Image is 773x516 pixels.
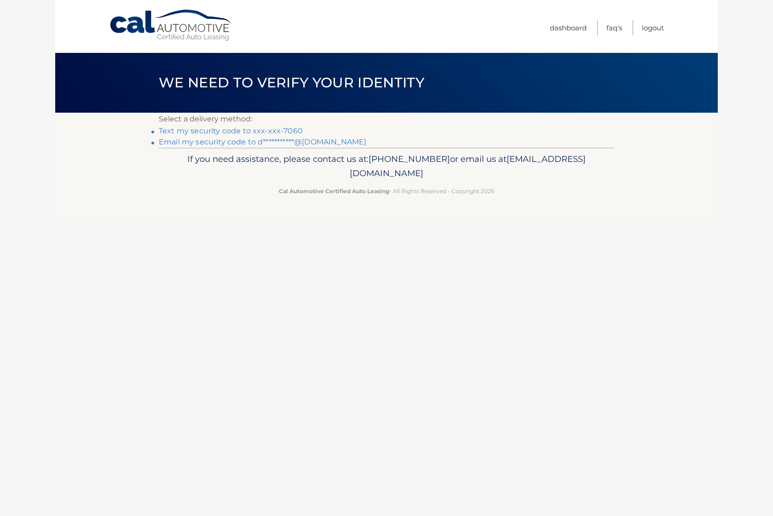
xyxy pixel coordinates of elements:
p: - All Rights Reserved - Copyright 2025 [165,186,608,196]
span: We need to verify your identity [159,74,424,91]
p: If you need assistance, please contact us at: or email us at [165,152,608,181]
a: Logout [642,20,664,35]
a: Cal Automotive [109,9,233,42]
span: [PHONE_NUMBER] [369,154,450,164]
a: Dashboard [550,20,587,35]
a: FAQ's [606,20,622,35]
p: Select a delivery method: [159,113,614,126]
a: Text my security code to xxx-xxx-7060 [159,126,303,135]
strong: Cal Automotive Certified Auto Leasing [279,188,389,195]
